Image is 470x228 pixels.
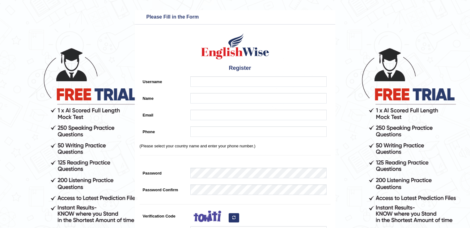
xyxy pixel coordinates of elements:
[140,184,188,193] label: Password Confirm
[140,211,188,219] label: Verification Code
[140,63,331,73] h4: Register
[140,93,188,101] label: Name
[140,126,188,135] label: Phone
[137,12,334,22] h3: Please Fill in the Form
[140,168,188,176] label: Password
[140,110,188,118] label: Email
[140,143,331,149] p: (Please select your country name and enter your phone number.)
[200,32,270,60] img: Logo of English Wise create a new account for intelligent practice with AI
[140,76,188,85] label: Username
